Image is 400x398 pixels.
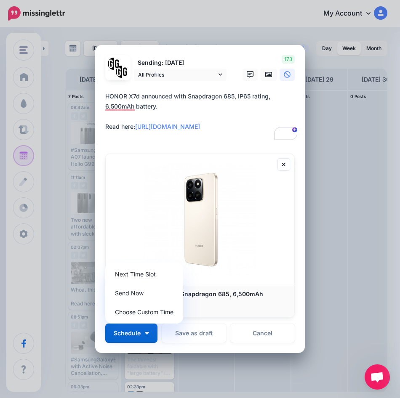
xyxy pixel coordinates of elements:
button: Save as draft [162,324,226,343]
img: 353459792_649996473822713_4483302954317148903_n-bsa138318.png [108,58,120,70]
a: Send Now [109,285,180,301]
b: HONOR X7d launched: Snapdragon 685, 6,500mAh battery, and IP65 rating [114,290,263,305]
a: All Profiles [134,69,227,81]
span: 173 [282,55,295,64]
textarea: To enrich screen reader interactions, please activate Accessibility in Grammarly extension settings [105,91,299,142]
p: Sending: [DATE] [134,58,227,68]
button: Schedule [105,324,157,343]
a: Cancel [230,324,295,343]
img: arrow-down-white.png [145,332,149,334]
a: Choose Custom Time [109,304,180,320]
img: JT5sWCfR-79925.png [116,66,128,78]
a: Next Time Slot [109,266,180,282]
img: HONOR X7d launched: Snapdragon 685, 6,500mAh battery, and IP65 rating [106,154,294,286]
p: [DOMAIN_NAME] [114,305,286,313]
span: All Profiles [138,70,216,79]
div: HONOR X7d announced with Snapdragon 685, IP65 rating, 6,500mAh battery. Read here: [105,91,299,132]
span: Schedule [114,330,141,336]
div: Schedule [105,263,183,324]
